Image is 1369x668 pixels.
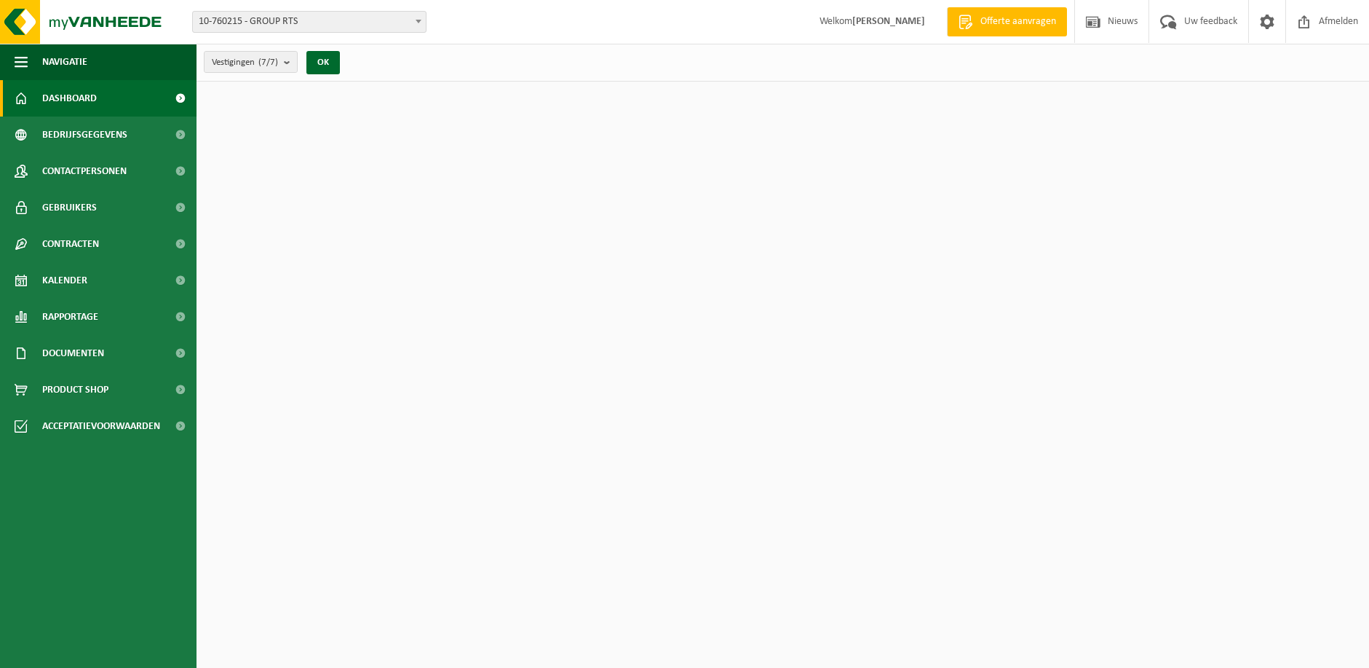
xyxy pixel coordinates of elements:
[42,44,87,80] span: Navigatie
[42,335,104,372] span: Documenten
[42,226,99,262] span: Contracten
[306,51,340,74] button: OK
[204,51,298,73] button: Vestigingen(7/7)
[42,117,127,153] span: Bedrijfsgegevens
[258,58,278,67] count: (7/7)
[42,299,98,335] span: Rapportage
[42,408,160,444] span: Acceptatievoorwaarden
[212,52,278,74] span: Vestigingen
[192,11,426,33] span: 10-760215 - GROUP RTS
[42,372,108,408] span: Product Shop
[42,262,87,299] span: Kalender
[42,189,97,226] span: Gebruikers
[852,16,925,27] strong: [PERSON_NAME]
[193,12,426,32] span: 10-760215 - GROUP RTS
[977,15,1060,29] span: Offerte aanvragen
[42,153,127,189] span: Contactpersonen
[947,7,1067,36] a: Offerte aanvragen
[42,80,97,117] span: Dashboard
